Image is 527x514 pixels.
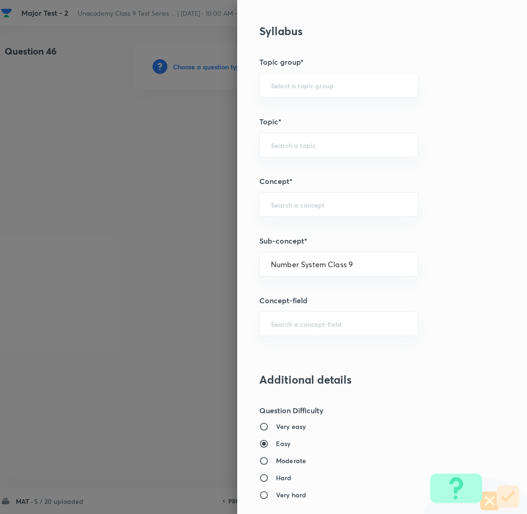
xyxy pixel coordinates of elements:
h6: Very easy [276,422,306,431]
h6: Hard [276,473,292,483]
h5: Concept* [259,176,474,187]
h5: Concept-field [259,295,474,306]
h5: Sub-concept* [259,235,474,246]
button: Open [413,144,415,146]
h6: Very hard [276,490,306,500]
h6: Easy [276,439,291,448]
h3: Additional details [259,373,474,386]
h5: Topic* [259,116,474,127]
button: Open [413,85,415,86]
button: Open [413,204,415,206]
input: Search a sub-concept [271,260,407,269]
h5: Question Difficulty [259,405,474,416]
h5: Topic group* [259,56,474,67]
h6: Moderate [276,456,306,465]
input: Select a topic group [271,81,407,90]
button: Open [413,263,415,265]
h3: Syllabus [259,24,474,38]
input: Search a concept [271,200,407,209]
input: Search a concept-field [271,319,407,328]
input: Search a topic [271,141,407,149]
button: Open [413,323,415,325]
